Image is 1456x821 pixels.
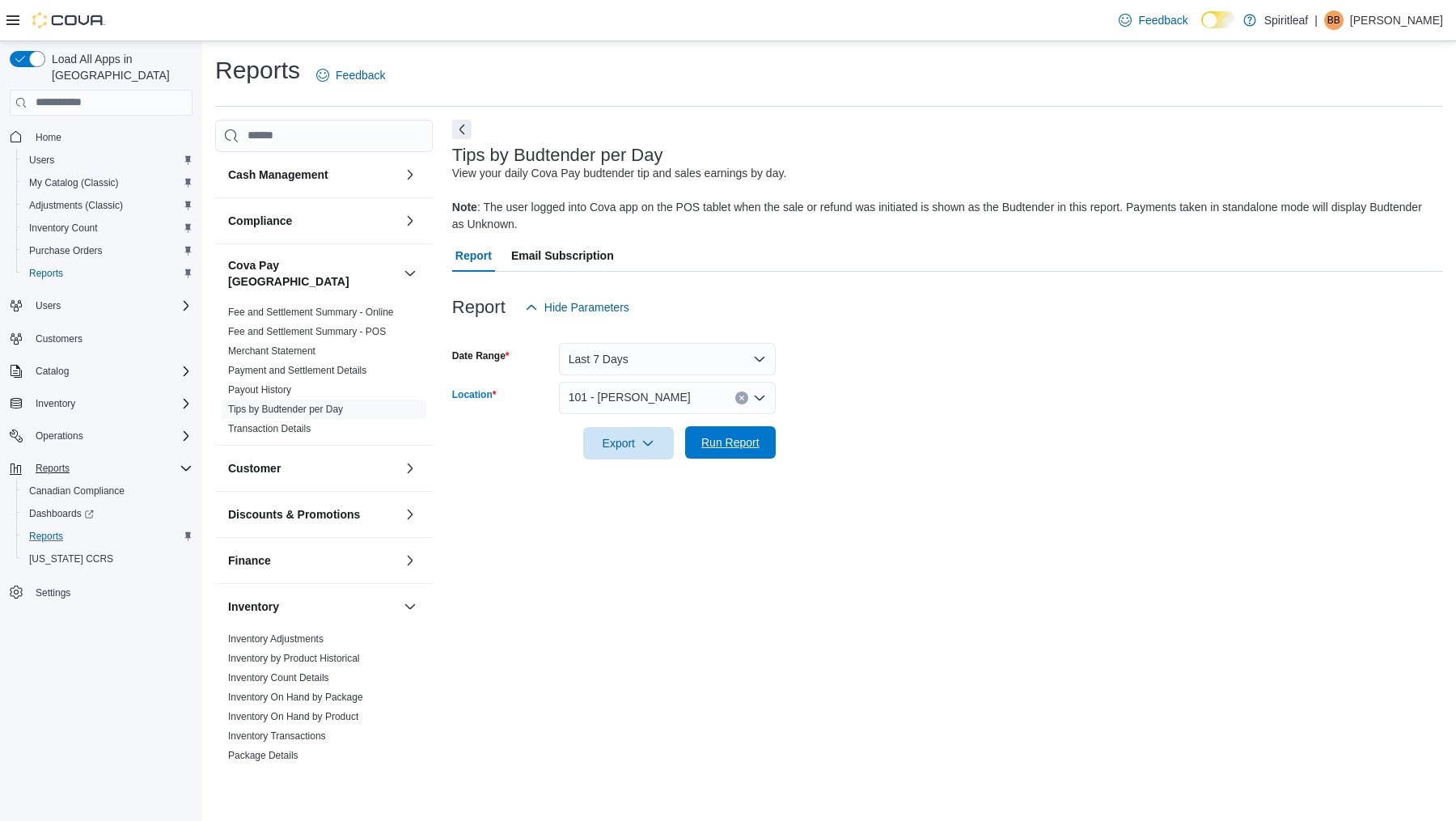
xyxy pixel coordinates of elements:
a: Home [29,128,68,147]
h3: Discounts & Promotions [228,506,360,523]
span: Transaction Details [228,422,311,435]
button: Users [3,294,199,317]
a: Payment and Settlement Details [228,365,366,376]
span: Inventory Count Details [228,671,329,684]
span: My Catalog (Classic) [29,176,119,189]
span: Users [29,154,54,167]
a: Canadian Compliance [23,481,131,501]
button: Cova Pay [GEOGRAPHIC_DATA] [400,264,420,283]
button: Inventory [29,394,82,413]
h1: Reports [215,54,300,87]
button: Inventory Count [16,217,199,239]
span: Export [593,427,664,459]
h3: Customer [228,460,281,476]
a: Customers [29,329,89,349]
span: Adjustments (Classic) [29,199,123,212]
span: Catalog [36,365,69,378]
button: My Catalog (Classic) [16,171,199,194]
span: [US_STATE] CCRS [29,552,113,565]
img: Cova [32,12,105,28]
a: Users [23,150,61,170]
button: Home [3,125,199,149]
h3: Report [452,298,506,317]
span: Inventory Adjustments [228,633,324,645]
nav: Complex example [10,119,193,646]
p: | [1314,11,1318,30]
span: Reports [23,527,193,546]
button: Users [29,296,67,315]
button: Settings [3,580,199,603]
span: Inventory Transactions [228,730,326,743]
span: Operations [36,430,83,442]
span: Tips by Budtender per Day [228,403,343,416]
button: Last 7 Days [559,343,776,375]
span: Users [23,150,193,170]
button: Inventory [400,597,420,616]
button: Reports [29,459,76,478]
span: Report [455,239,492,272]
button: Canadian Compliance [16,480,199,502]
button: Discounts & Promotions [228,506,397,523]
span: Reports [29,459,193,478]
span: Hide Parameters [544,299,629,315]
span: Package Details [228,749,298,762]
span: Washington CCRS [23,549,193,569]
span: Operations [29,426,193,446]
span: Run Report [701,434,760,451]
button: Finance [228,552,397,569]
a: [US_STATE] CCRS [23,549,120,569]
a: Inventory On Hand by Product [228,711,358,722]
a: Adjustments (Classic) [23,196,129,215]
h3: Tips by Budtender per Day [452,146,663,165]
a: Purchase Orders [23,241,109,260]
button: Cash Management [400,165,420,184]
span: Dashboards [23,504,193,523]
button: [US_STATE] CCRS [16,548,199,570]
label: Date Range [452,349,510,362]
span: Payout History [228,383,291,396]
button: Reports [16,525,199,548]
span: Load All Apps in [GEOGRAPHIC_DATA] [45,51,193,83]
a: Fee and Settlement Summary - Online [228,307,394,318]
a: Tips by Budtender per Day [228,404,343,415]
span: Email Subscription [511,239,614,272]
button: Catalog [3,360,199,383]
label: Location [452,388,497,401]
a: Reports [23,264,70,283]
button: Catalog [29,362,75,381]
span: Adjustments (Classic) [23,196,193,215]
p: [PERSON_NAME] [1350,11,1443,30]
button: Purchase Orders [16,239,199,262]
button: Users [16,149,199,171]
span: My Catalog (Classic) [23,173,193,193]
span: Feedback [1138,12,1187,28]
span: Inventory [36,397,75,410]
span: Settings [36,586,70,599]
a: Merchant Statement [228,345,315,357]
a: Inventory On Hand by Package [228,692,363,703]
a: Inventory Adjustments [228,633,324,645]
span: Reports [36,462,70,475]
a: Feedback [310,59,392,91]
h3: Inventory [228,599,279,615]
span: Customers [36,332,83,345]
span: Inventory by Product Historical [228,652,360,665]
span: Inventory On Hand by Product [228,710,358,723]
button: Compliance [400,211,420,231]
a: Payout History [228,384,291,396]
span: 101 - [PERSON_NAME] [569,387,691,407]
button: Operations [29,426,90,446]
button: Cova Pay [GEOGRAPHIC_DATA] [228,257,397,290]
span: Canadian Compliance [29,485,125,497]
span: Users [36,299,61,312]
a: Fee and Settlement Summary - POS [228,326,386,337]
a: Inventory Count [23,218,104,238]
h3: Compliance [228,213,292,229]
b: Note [452,201,477,214]
a: Dashboards [23,504,100,523]
input: Dark Mode [1201,11,1235,28]
button: Reports [3,457,199,480]
h3: Cash Management [228,167,328,183]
